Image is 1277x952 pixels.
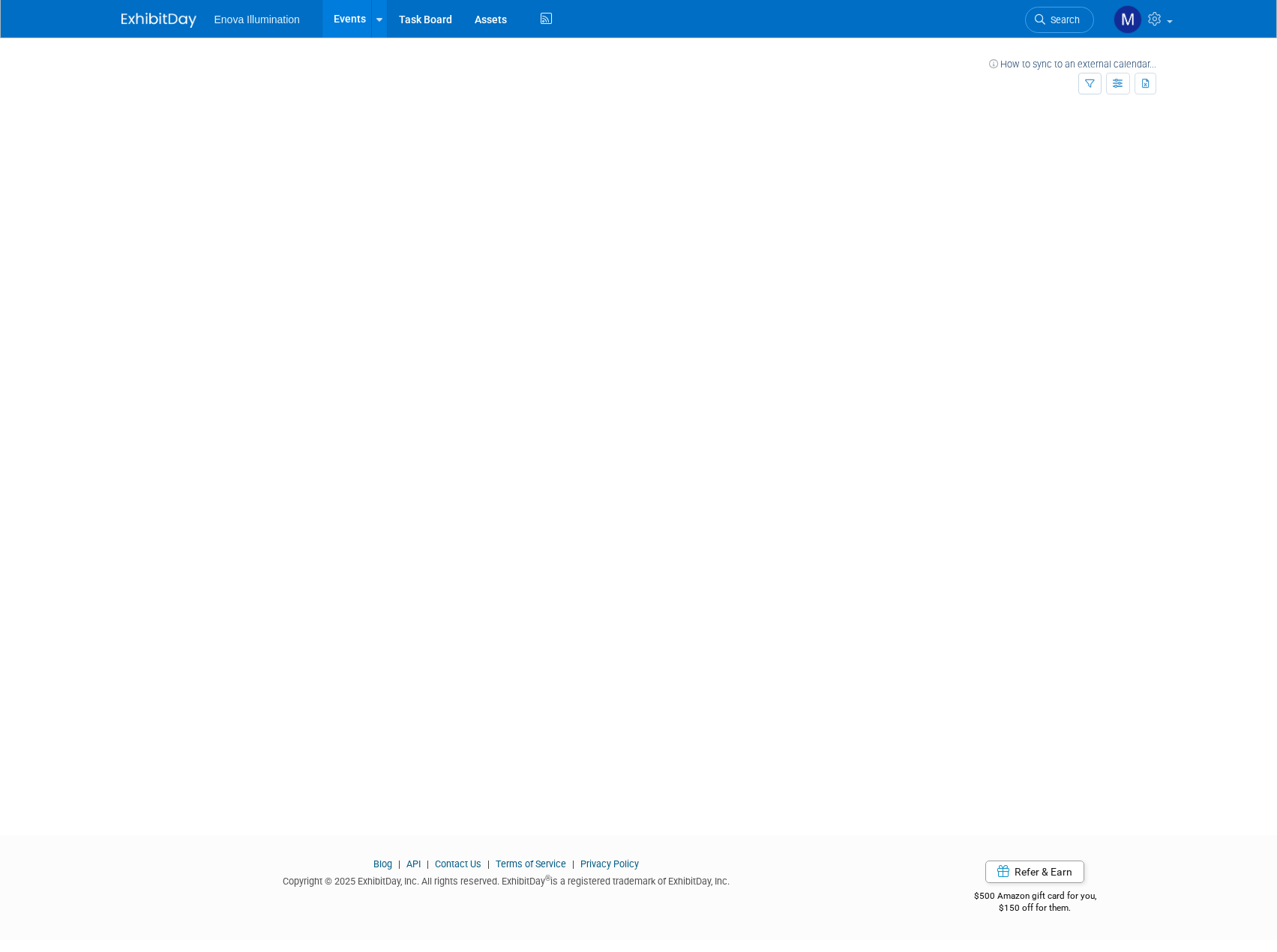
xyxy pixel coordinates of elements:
img: ExhibitDay [121,13,196,28]
a: Terms of Service [496,858,566,870]
a: Search [1025,7,1094,33]
sup: ® [545,874,550,882]
img: Max Zid [1114,5,1142,34]
span: | [423,858,433,870]
a: Privacy Policy [580,858,639,870]
div: Copyright © 2025 ExhibitDay, Inc. All rights reserved. ExhibitDay is a registered trademark of Ex... [121,871,892,888]
a: API [406,858,421,870]
span: | [484,858,493,870]
a: How to sync to an external calendar... [989,58,1156,70]
div: $500 Amazon gift card for you, [914,880,1156,915]
span: Search [1045,14,1080,25]
span: Enova Illumination [214,13,300,25]
a: Blog [373,858,392,870]
span: | [568,858,578,870]
div: $150 off for them. [914,902,1156,915]
a: Refer & Earn [985,861,1084,883]
span: | [394,858,404,870]
a: Contact Us [435,858,481,870]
